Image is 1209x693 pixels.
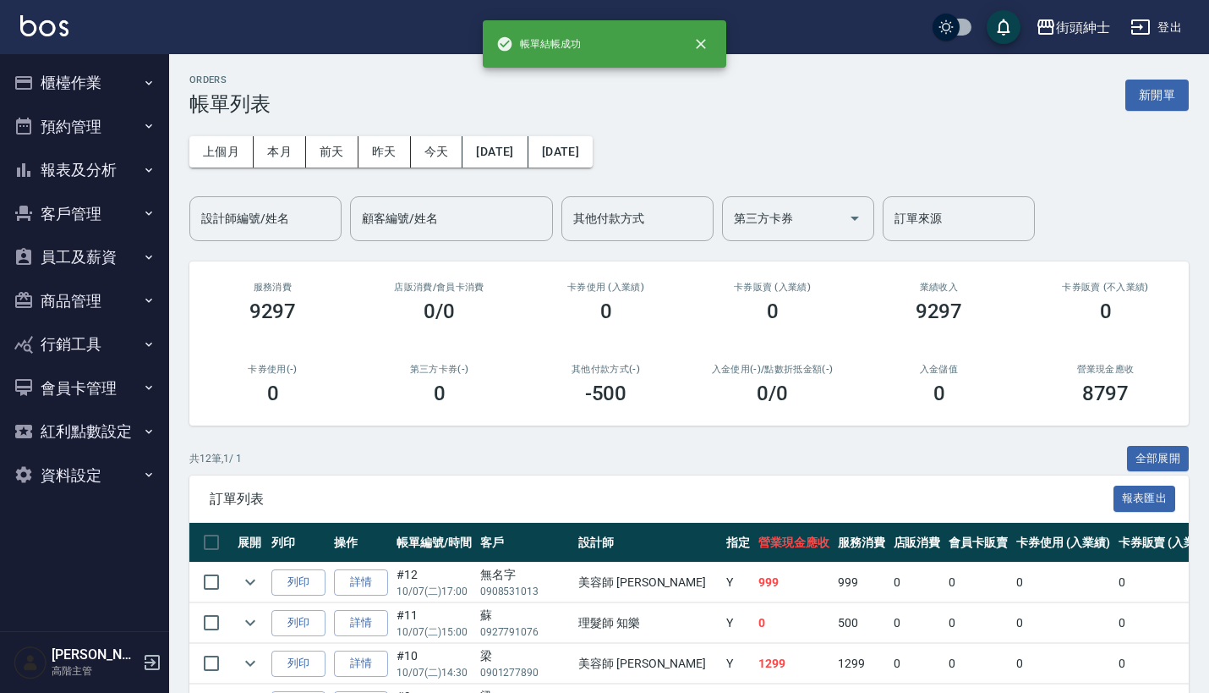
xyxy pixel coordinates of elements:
[189,136,254,168] button: 上個月
[254,136,306,168] button: 本月
[722,603,754,643] td: Y
[397,624,472,640] p: 10/07 (二) 15:00
[889,644,945,684] td: 0
[480,647,570,665] div: 梁
[1012,644,1114,684] td: 0
[267,523,330,563] th: 列印
[834,644,889,684] td: 1299
[334,610,388,636] a: 詳情
[330,523,392,563] th: 操作
[14,646,47,679] img: Person
[392,523,476,563] th: 帳單編號/時間
[334,569,388,596] a: 詳情
[424,300,455,323] h3: 0/0
[376,364,502,375] h2: 第三方卡券(-)
[7,322,162,366] button: 行銷工具
[1124,12,1189,43] button: 登出
[754,644,834,684] td: 1299
[574,603,722,643] td: 理髮師 知樂
[1056,17,1110,38] div: 街頭紳士
[944,644,1012,684] td: 0
[271,651,325,677] button: 列印
[574,644,722,684] td: 美容師 [PERSON_NAME]
[7,410,162,454] button: 紅利點數設定
[543,282,669,293] h2: 卡券使用 (入業績)
[754,603,834,643] td: 0
[944,523,1012,563] th: 會員卡販賣
[987,10,1020,44] button: save
[238,569,263,595] button: expand row
[480,566,570,584] div: 無名字
[834,603,889,643] td: 500
[7,61,162,105] button: 櫃檯作業
[600,300,612,323] h3: 0
[480,584,570,599] p: 0908531013
[841,205,868,232] button: Open
[944,563,1012,602] td: 0
[7,235,162,279] button: 員工及薪資
[189,451,242,466] p: 共 12 筆, 1 / 1
[876,282,1002,293] h2: 業績收入
[889,523,945,563] th: 店販消費
[233,523,267,563] th: 展開
[574,563,722,602] td: 美容師 [PERSON_NAME]
[876,364,1002,375] h2: 入金儲值
[480,665,570,680] p: 0901277890
[1113,490,1176,506] a: 報表匯出
[397,665,472,680] p: 10/07 (二) 14:30
[7,105,162,149] button: 預約管理
[238,610,263,635] button: expand row
[1042,282,1168,293] h2: 卡券販賣 (不入業績)
[889,603,945,643] td: 0
[358,136,411,168] button: 昨天
[1113,486,1176,512] button: 報表匯出
[52,663,138,679] p: 高階主管
[20,15,68,36] img: Logo
[411,136,463,168] button: 今天
[7,454,162,498] button: 資料設定
[52,646,138,663] h5: [PERSON_NAME]
[210,491,1113,508] span: 訂單列表
[480,607,570,624] div: 蘇
[392,563,476,602] td: #12
[7,192,162,236] button: 客戶管理
[210,282,336,293] h3: 服務消費
[1012,603,1114,643] td: 0
[944,603,1012,643] td: 0
[585,382,627,405] h3: -500
[249,300,297,323] h3: 9297
[480,624,570,640] p: 0927791076
[754,523,834,563] th: 營業現金應收
[189,92,271,116] h3: 帳單列表
[462,136,528,168] button: [DATE]
[397,584,472,599] p: 10/07 (二) 17:00
[271,569,325,596] button: 列印
[1125,86,1189,102] a: 新開單
[1125,80,1189,111] button: 新開單
[1100,300,1112,323] h3: 0
[722,563,754,602] td: Y
[376,282,502,293] h2: 店販消費 /會員卡消費
[1082,382,1130,405] h3: 8797
[271,610,325,636] button: 列印
[238,651,263,676] button: expand row
[754,563,834,602] td: 999
[709,282,835,293] h2: 卡券販賣 (入業績)
[1012,563,1114,602] td: 0
[528,136,593,168] button: [DATE]
[306,136,358,168] button: 前天
[434,382,446,405] h3: 0
[1012,523,1114,563] th: 卡券使用 (入業績)
[834,563,889,602] td: 999
[757,382,788,405] h3: 0 /0
[1042,364,1168,375] h2: 營業現金應收
[1127,446,1190,472] button: 全部展開
[767,300,779,323] h3: 0
[392,644,476,684] td: #10
[267,382,279,405] h3: 0
[543,364,669,375] h2: 其他付款方式(-)
[7,148,162,192] button: 報表及分析
[834,523,889,563] th: 服務消費
[7,366,162,410] button: 會員卡管理
[682,25,719,63] button: close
